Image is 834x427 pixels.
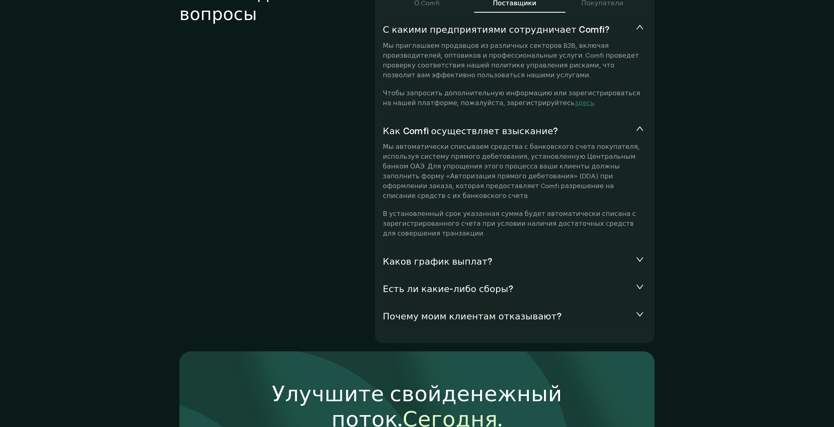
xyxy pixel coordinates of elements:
[383,311,562,321] font: Почему моим клиентам отказывают?
[272,382,442,406] font: Улучшите свой
[383,42,639,79] font: Мы приглашаем продавцов из различных секторов B2B, включая производителей, оптовиков и профессион...
[636,125,644,133] span: расширенный
[383,279,646,300] div: Есть ли какие-либо сборы?
[383,121,646,142] div: Как Comfi осуществляет взыскание?
[383,306,646,327] div: Почему моим клиентам отказывают?
[594,99,596,106] font: .
[575,99,594,106] a: здесь
[636,310,644,318] span: рухнул
[383,251,646,272] div: Каков график выплат?
[383,126,558,136] font: Как Comfi осуществляет взыскание?
[383,210,636,237] font: В установленный срок указанная сумма будет автоматически списана с зарегистрированного счета при ...
[383,256,493,267] font: Каков график выплат?
[636,283,644,291] span: рухнул
[383,25,610,35] font: С какими предприятиями сотрудничает Comfi?
[636,23,644,31] span: расширенный
[383,19,646,40] div: С какими предприятиями сотрудничает Comfi?
[383,284,513,294] font: Есть ли какие-либо сборы?
[383,89,640,106] font: Чтобы запросить дополнительную информацию или зарегистрироваться на нашей платформе, пожалуйста, ...
[383,143,640,199] font: Мы автоматически списываем средства с банковского счета покупателя, используя систему прямого деб...
[636,255,644,263] span: рухнул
